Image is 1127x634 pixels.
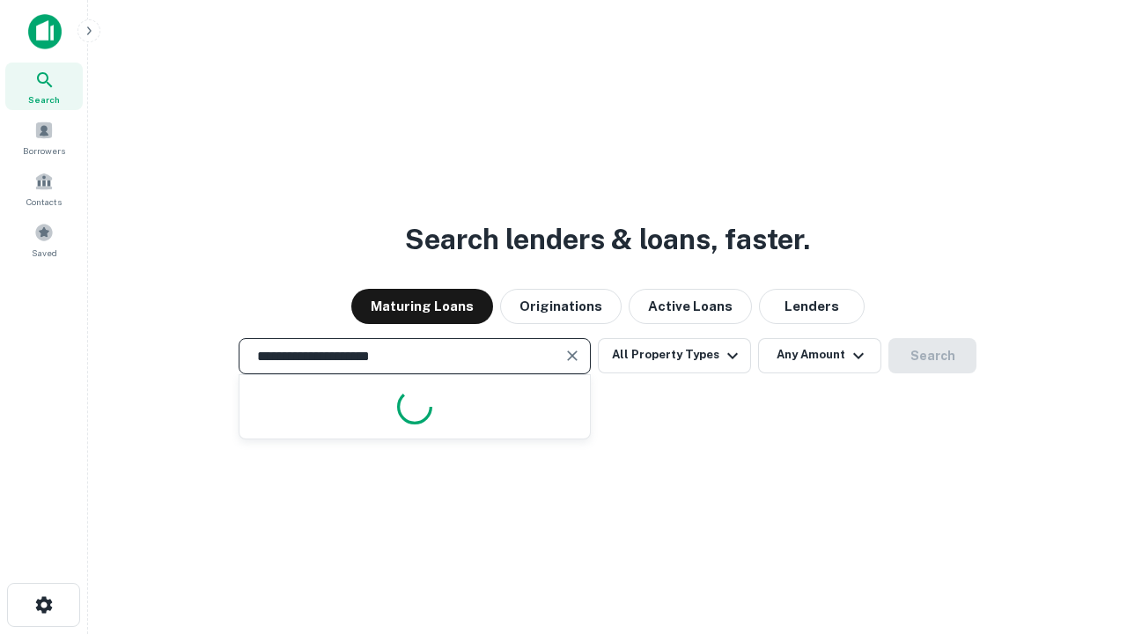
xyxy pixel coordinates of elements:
[5,165,83,212] a: Contacts
[32,246,57,260] span: Saved
[629,289,752,324] button: Active Loans
[28,92,60,107] span: Search
[598,338,751,373] button: All Property Types
[5,216,83,263] a: Saved
[28,14,62,49] img: capitalize-icon.png
[5,114,83,161] a: Borrowers
[26,195,62,209] span: Contacts
[1039,493,1127,578] iframe: Chat Widget
[351,289,493,324] button: Maturing Loans
[500,289,622,324] button: Originations
[758,338,881,373] button: Any Amount
[405,218,810,261] h3: Search lenders & loans, faster.
[759,289,865,324] button: Lenders
[560,343,585,368] button: Clear
[5,63,83,110] a: Search
[23,144,65,158] span: Borrowers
